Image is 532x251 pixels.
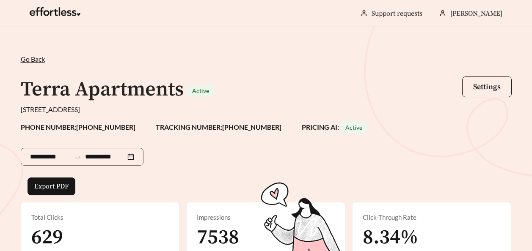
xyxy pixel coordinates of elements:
[372,9,422,18] a: Support requests
[473,82,501,92] span: Settings
[363,213,501,222] div: Click-Through Rate
[74,153,82,161] span: to
[31,225,63,250] span: 629
[21,104,512,115] div: [STREET_ADDRESS]
[197,213,335,222] div: Impressions
[156,123,281,131] strong: TRACKING NUMBER: [PHONE_NUMBER]
[21,123,135,131] strong: PHONE NUMBER: [PHONE_NUMBER]
[462,76,512,97] button: Settings
[74,153,82,161] span: swap-right
[345,124,362,131] span: Active
[28,177,75,195] button: Export PDF
[21,77,184,102] h1: Terra Apartments
[450,9,502,18] span: [PERSON_NAME]
[192,87,209,94] span: Active
[34,181,69,191] span: Export PDF
[197,225,239,250] span: 7538
[363,225,418,250] span: 8.34%
[21,55,45,63] span: Go Back
[302,123,367,131] strong: PRICING AI:
[31,213,169,222] div: Total Clicks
